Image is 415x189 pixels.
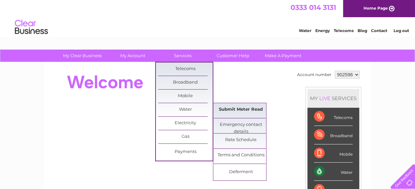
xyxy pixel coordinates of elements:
a: Blog [358,28,367,33]
a: Telecoms [334,28,354,33]
a: My Account [105,50,160,62]
a: Log out [393,28,409,33]
a: Mobile [158,90,213,103]
a: Electricity [158,117,213,130]
td: Account number [295,69,333,80]
div: Broadband [314,126,353,144]
a: Gas [158,130,213,143]
a: Customer Help [206,50,260,62]
a: Contact [371,28,387,33]
a: Submit Meter Read [214,103,268,116]
div: MY SERVICES [307,89,359,108]
div: Mobile [314,144,353,163]
a: Rate Schedule [214,133,268,147]
a: Terms and Conditions [214,149,268,162]
a: Broadband [158,76,213,89]
a: Energy [315,28,330,33]
div: Clear Business is a trading name of Verastar Limited (registered in [GEOGRAPHIC_DATA] No. 3667643... [52,4,364,32]
a: Make A Payment [256,50,310,62]
a: My Clear Business [55,50,110,62]
a: Services [156,50,210,62]
img: logo.png [15,17,48,37]
div: LIVE [318,95,332,101]
div: Telecoms [314,108,353,126]
a: Telecoms [158,62,213,76]
a: Payments [158,145,213,159]
a: Deferment [214,166,268,179]
a: 0333 014 3131 [291,3,336,12]
a: Water [299,28,311,33]
a: Emergency contact details [214,118,268,132]
div: Water [314,163,353,181]
a: Water [158,103,213,116]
